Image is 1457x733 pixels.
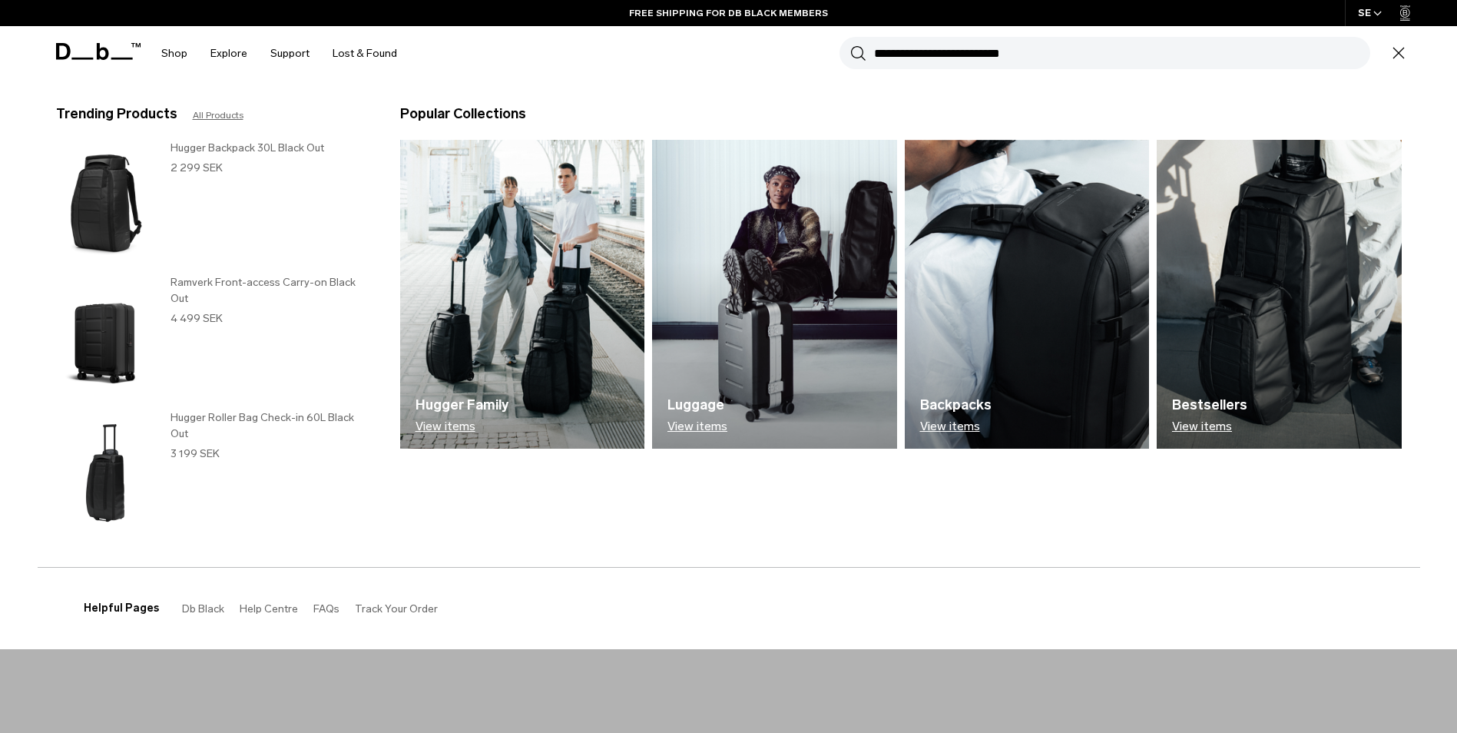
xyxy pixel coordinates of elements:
[171,274,369,307] h3: Ramverk Front-access Carry-on Black Out
[313,602,339,615] a: FAQs
[171,410,369,442] h3: Hugger Roller Bag Check-in 60L Black Out
[182,602,224,615] a: Db Black
[171,447,220,460] span: 3 199 SEK
[210,26,247,81] a: Explore
[1157,140,1402,449] img: Db
[667,420,727,433] p: View items
[400,104,526,124] h3: Popular Collections
[56,410,155,536] img: Hugger Roller Bag Check-in 60L Black Out
[920,395,992,416] h3: Backpacks
[416,420,508,433] p: View items
[920,420,992,433] p: View items
[84,600,159,616] h3: Helpful Pages
[333,26,397,81] a: Lost & Found
[1172,395,1247,416] h3: Bestsellers
[56,410,369,536] a: Hugger Roller Bag Check-in 60L Black Out Hugger Roller Bag Check-in 60L Black Out 3 199 SEK
[1157,140,1402,449] a: Db Bestsellers View items
[905,140,1150,449] a: Db Backpacks View items
[270,26,310,81] a: Support
[171,312,223,325] span: 4 499 SEK
[240,602,298,615] a: Help Centre
[56,104,177,124] h3: Trending Products
[193,108,243,122] a: All Products
[56,140,369,267] a: Hugger Backpack 30L Black Out Hugger Backpack 30L Black Out 2 299 SEK
[171,140,369,156] h3: Hugger Backpack 30L Black Out
[652,140,897,449] img: Db
[416,395,508,416] h3: Hugger Family
[667,395,727,416] h3: Luggage
[150,26,409,81] nav: Main Navigation
[652,140,897,449] a: Db Luggage View items
[355,602,438,615] a: Track Your Order
[629,6,828,20] a: FREE SHIPPING FOR DB BLACK MEMBERS
[56,274,369,401] a: Ramverk Front-access Carry-on Black Out Ramverk Front-access Carry-on Black Out 4 499 SEK
[400,140,645,449] img: Db
[56,140,155,267] img: Hugger Backpack 30L Black Out
[905,140,1150,449] img: Db
[400,140,645,449] a: Db Hugger Family View items
[171,161,223,174] span: 2 299 SEK
[56,274,155,401] img: Ramverk Front-access Carry-on Black Out
[1172,420,1247,433] p: View items
[161,26,187,81] a: Shop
